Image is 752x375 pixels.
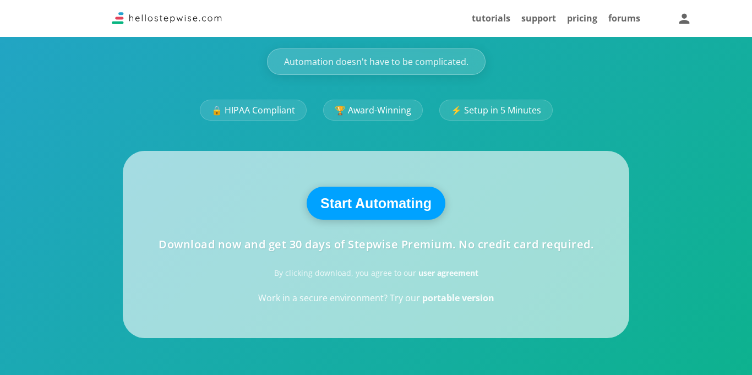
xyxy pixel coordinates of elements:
a: pricing [567,12,597,24]
a: 🏆 Award-Winning [323,100,423,121]
a: 🔒 HIPAA Compliant [200,100,307,121]
div: Download now and get 30 days of Stepwise Premium. No credit card required. [159,239,593,250]
a: Stepwise [112,15,222,27]
img: Logo [112,12,222,24]
a: portable version [422,292,494,304]
a: ⚡ Setup in 5 Minutes [439,100,553,121]
div: By clicking download, you agree to our [274,269,478,277]
button: Start Automating [307,187,445,220]
a: forums [608,12,640,24]
a: support [521,12,556,24]
span: Automation doesn't have to be complicated. [284,57,468,66]
div: Work in a secure environment? Try our [258,294,494,302]
a: tutorials [472,12,510,24]
a: user agreement [418,268,478,278]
